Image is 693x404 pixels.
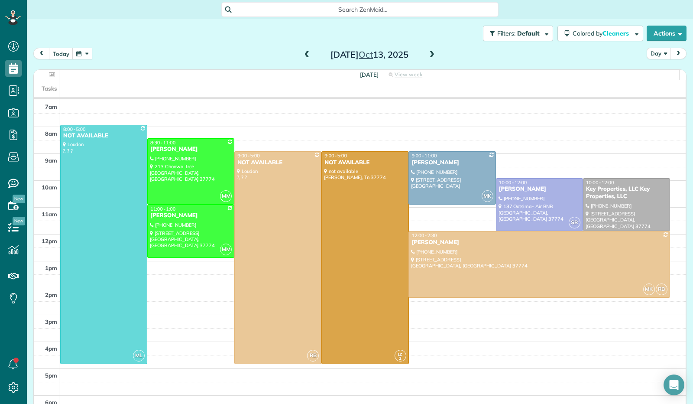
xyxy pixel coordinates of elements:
div: NOT AVAILABLE [324,159,406,166]
button: Colored byCleaners [557,26,643,41]
button: next [670,48,687,59]
div: [PERSON_NAME] [411,239,667,246]
span: MK [482,190,493,202]
span: MM [220,190,232,202]
span: 4pm [45,345,57,352]
button: Actions [647,26,687,41]
span: 12:00 - 2:30 [411,232,437,238]
span: 1pm [45,264,57,271]
span: 3pm [45,318,57,325]
div: Open Intercom Messenger [664,375,684,395]
span: View week [395,71,422,78]
button: Filters: Default [483,26,553,41]
span: 9am [45,157,57,164]
span: RB [656,283,667,295]
span: Default [517,29,540,37]
span: MM [220,244,232,255]
button: Day [647,48,671,59]
div: NOT AVAILABLE [237,159,319,166]
span: 10am [42,184,57,191]
span: Colored by [573,29,632,37]
button: today [49,48,73,59]
span: 9:00 - 11:00 [411,153,437,159]
a: Filters: Default [479,26,553,41]
span: 5pm [45,372,57,379]
span: 2pm [45,291,57,298]
span: 10:00 - 12:00 [499,179,527,186]
span: 11am [42,211,57,218]
span: 8:30 - 11:00 [150,140,175,146]
small: 2 [395,355,406,363]
div: [PERSON_NAME] [411,159,493,166]
span: New [13,195,25,203]
span: Cleaners [602,29,630,37]
span: Filters: [497,29,515,37]
h2: [DATE] 13, 2025 [315,50,424,59]
span: 8am [45,130,57,137]
span: Tasks [42,85,57,92]
div: [PERSON_NAME] [150,146,232,153]
span: 11:00 - 1:00 [150,206,175,212]
span: 9:00 - 5:00 [237,153,260,159]
span: 9:00 - 5:00 [324,153,347,159]
div: Key Properties, LLC Key Properties, LLC [586,186,667,200]
span: 7am [45,103,57,110]
span: 8:00 - 5:00 [63,126,86,132]
div: [PERSON_NAME] [150,212,232,219]
span: New [13,217,25,225]
span: MK [643,283,655,295]
span: ML [133,350,145,362]
span: [DATE] [360,71,379,78]
span: SR [569,217,580,228]
span: Oct [359,49,373,60]
span: LC [398,352,403,357]
div: NOT AVAILABLE [63,132,145,140]
span: 12pm [42,238,57,244]
span: 10:00 - 12:00 [586,179,614,186]
button: prev [33,48,50,59]
div: [PERSON_NAME] [499,186,580,193]
span: RB [307,350,319,362]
